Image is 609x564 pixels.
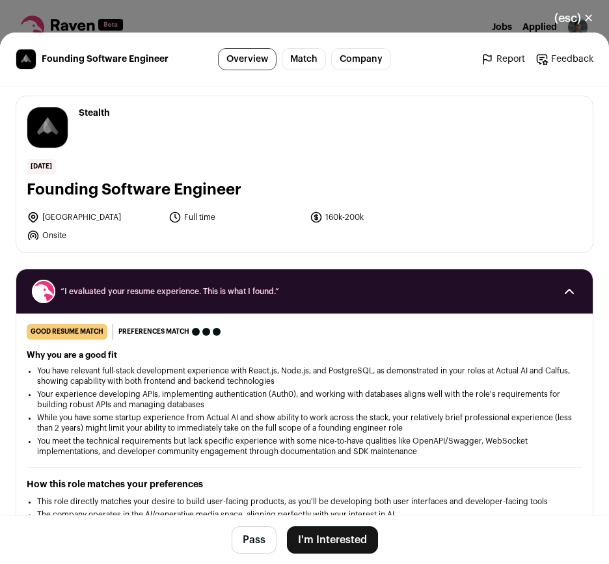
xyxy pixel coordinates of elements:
[37,496,572,507] li: This role directly matches your desire to build user-facing products, as you'll be developing bot...
[27,478,582,491] h2: How this role matches your preferences
[169,211,303,224] li: Full time
[27,180,582,200] h1: Founding Software Engineer
[232,526,277,554] button: Pass
[16,49,36,69] img: 10636113-ab754051fd2d74989f8fe42bf10a1e1e-medium_jpg.jpg
[331,48,391,70] a: Company
[27,324,107,340] div: good resume match
[282,48,326,70] a: Match
[539,4,609,33] button: Close modal
[61,286,548,297] span: “I evaluated your resume experience. This is what I found.”
[27,159,56,174] span: [DATE]
[79,107,110,120] span: Stealth
[37,436,572,457] li: You meet the technical requirements but lack specific experience with some nice-to-have qualities...
[481,53,525,66] a: Report
[218,48,277,70] a: Overview
[27,107,68,148] img: 10636113-ab754051fd2d74989f8fe42bf10a1e1e-medium_jpg.jpg
[37,366,572,386] li: You have relevant full-stack development experience with React.js, Node.js, and PostgreSQL, as de...
[287,526,378,554] button: I'm Interested
[27,350,582,360] h2: Why you are a good fit
[37,412,572,433] li: While you have some startup experience from Actual AI and show ability to work across the stack, ...
[27,211,161,224] li: [GEOGRAPHIC_DATA]
[310,211,444,224] li: 160k-200k
[118,325,189,338] span: Preferences match
[535,53,593,66] a: Feedback
[37,389,572,410] li: Your experience developing APIs, implementing authentication (Auth0), and working with databases ...
[27,229,161,242] li: Onsite
[37,509,572,520] li: The company operates in the AI/generative media space, aligning perfectly with your interest in AI
[42,53,169,66] span: Founding Software Engineer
